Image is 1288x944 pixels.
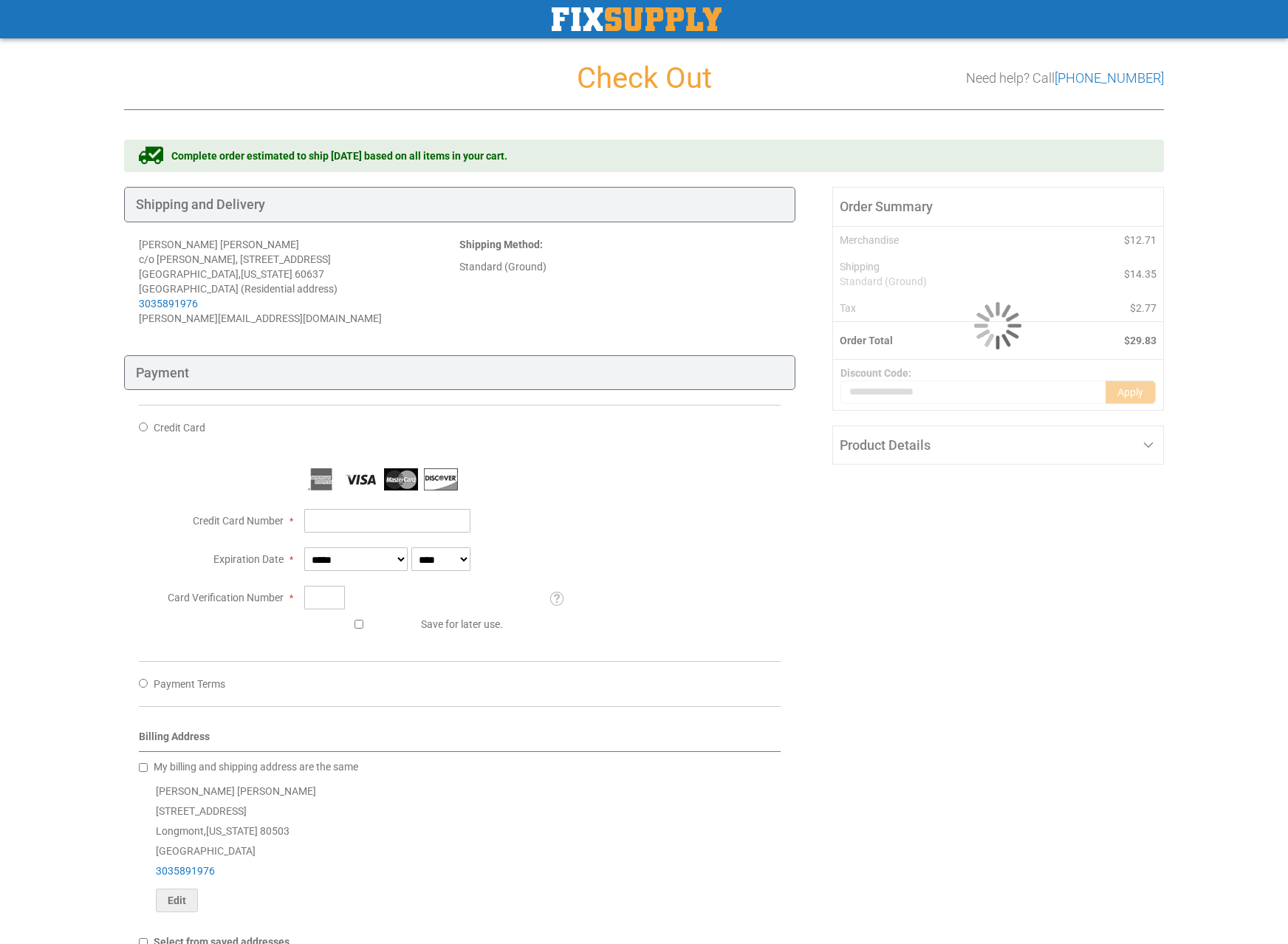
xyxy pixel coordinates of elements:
div: Billing Address [139,729,781,752]
a: 3035891976 [156,865,215,877]
img: MasterCard [384,468,418,490]
span: Credit Card [154,422,205,434]
img: American Express [304,468,338,490]
h1: Check Out [124,62,1164,95]
span: Edit [168,895,186,906]
img: Discover [424,468,458,490]
div: Shipping and Delivery [124,187,795,222]
span: Shipping Method [459,239,540,250]
span: Credit Card Number [193,515,284,527]
img: Loading... [974,302,1021,349]
strong: : [459,239,543,250]
span: My billing and shipping address are the same [154,761,358,773]
img: Fix Industrial Supply [552,7,722,31]
div: Payment [124,355,795,391]
a: store logo [552,7,722,31]
span: Complete order estimated to ship [DATE] based on all items in your cart. [171,148,507,163]
span: [US_STATE] [241,268,292,280]
a: [PHONE_NUMBER] [1055,70,1164,86]
span: [US_STATE] [206,825,258,837]
img: Visa [344,468,378,490]
span: Save for later use. [421,618,503,630]
a: 3035891976 [139,298,198,309]
span: Expiration Date [213,553,284,565]
span: Card Verification Number [168,592,284,603]
div: Standard (Ground) [459,259,780,274]
span: Payment Terms [154,678,225,690]
h3: Need help? Call [966,71,1164,86]
button: Edit [156,889,198,912]
address: [PERSON_NAME] [PERSON_NAME] c/o [PERSON_NAME], [STREET_ADDRESS] [GEOGRAPHIC_DATA] , 60637 [GEOGRA... [139,237,459,326]
span: [PERSON_NAME][EMAIL_ADDRESS][DOMAIN_NAME] [139,312,382,324]
div: [PERSON_NAME] [PERSON_NAME] [STREET_ADDRESS] Longmont , 80503 [GEOGRAPHIC_DATA] [139,781,781,912]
